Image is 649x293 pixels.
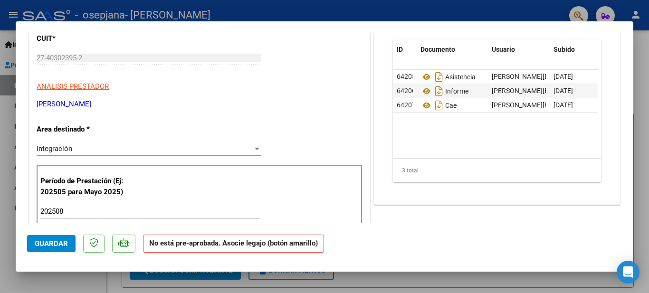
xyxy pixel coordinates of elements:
div: 3 total [393,159,601,182]
p: Período de Prestación (Ej: 202505 para Mayo 2025) [40,176,136,197]
span: ID [397,46,403,53]
span: [DATE] [554,73,573,80]
i: Descargar documento [433,84,445,99]
div: DOCUMENTACIÓN RESPALDATORIA [374,7,620,204]
i: Descargar documento [433,98,445,113]
span: Subido [554,46,575,53]
i: Descargar documento [433,69,445,85]
datatable-header-cell: Documento [417,39,488,60]
span: 64205 [397,73,416,80]
datatable-header-cell: ID [393,39,417,60]
datatable-header-cell: Acción [597,39,645,60]
span: Integración [37,144,72,153]
span: [DATE] [554,87,573,95]
span: Documento [420,46,455,53]
span: ANALISIS PRESTADOR [37,82,109,91]
datatable-header-cell: Usuario [488,39,550,60]
p: Area destinado * [37,124,134,135]
span: 64206 [397,87,416,95]
div: Open Intercom Messenger [617,261,639,284]
span: Guardar [35,239,68,248]
strong: No está pre-aprobada. Asocie legajo (botón amarillo) [143,235,324,253]
datatable-header-cell: Subido [550,39,597,60]
p: [PERSON_NAME] [37,99,363,110]
span: 64207 [397,101,416,109]
span: Informe [420,87,468,95]
p: CUIT [37,33,134,44]
span: Usuario [492,46,515,53]
span: Cae [420,102,457,109]
button: Guardar [27,235,76,252]
span: [DATE] [554,101,573,109]
span: Asistencia [420,73,476,81]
